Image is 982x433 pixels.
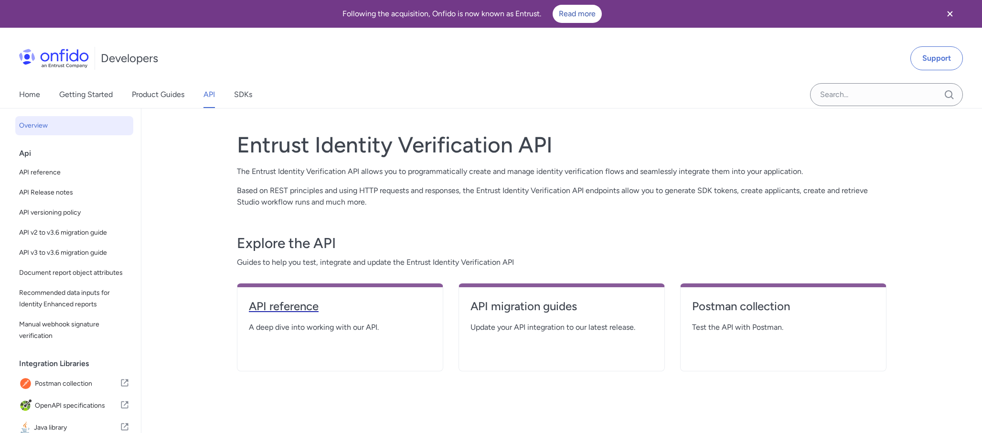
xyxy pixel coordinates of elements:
[237,131,886,158] h1: Entrust Identity Verification API
[15,163,133,182] a: API reference
[15,373,133,394] a: IconPostman collectionPostman collection
[944,8,956,20] svg: Close banner
[19,187,129,198] span: API Release notes
[910,46,963,70] a: Support
[470,322,653,333] span: Update your API integration to our latest release.
[19,247,129,259] span: API v3 to v3.6 migration guide
[249,299,431,314] h4: API reference
[470,299,653,322] a: API migration guides
[19,354,137,373] div: Integration Libraries
[19,267,129,279] span: Document report object attributes
[101,51,158,66] h1: Developers
[11,5,932,23] div: Following the acquisition, Onfido is now known as Entrust.
[19,227,129,238] span: API v2 to v3.6 migration guide
[15,263,133,282] a: Document report object attributes
[19,287,129,310] span: Recommended data inputs for Identity Enhanced reports
[237,234,886,253] h3: Explore the API
[59,81,113,108] a: Getting Started
[19,399,35,412] img: IconOpenAPI specifications
[234,81,252,108] a: SDKs
[249,299,431,322] a: API reference
[15,395,133,416] a: IconOpenAPI specificationsOpenAPI specifications
[19,120,129,131] span: Overview
[35,377,120,390] span: Postman collection
[19,144,137,163] div: Api
[203,81,215,108] a: API
[15,315,133,346] a: Manual webhook signature verification
[553,5,602,23] a: Read more
[15,183,133,202] a: API Release notes
[35,399,120,412] span: OpenAPI specifications
[19,319,129,342] span: Manual webhook signature verification
[692,299,875,314] h4: Postman collection
[470,299,653,314] h4: API migration guides
[237,185,886,208] p: Based on REST principles and using HTTP requests and responses, the Entrust Identity Verification...
[15,223,133,242] a: API v2 to v3.6 migration guide
[932,2,968,26] button: Close banner
[249,322,431,333] span: A deep dive into working with our API.
[15,283,133,314] a: Recommended data inputs for Identity Enhanced reports
[237,166,886,177] p: The Entrust Identity Verification API allows you to programmatically create and manage identity v...
[19,207,129,218] span: API versioning policy
[15,243,133,262] a: API v3 to v3.6 migration guide
[19,81,40,108] a: Home
[692,322,875,333] span: Test the API with Postman.
[19,167,129,178] span: API reference
[15,116,133,135] a: Overview
[692,299,875,322] a: Postman collection
[15,203,133,222] a: API versioning policy
[19,49,89,68] img: Onfido Logo
[19,377,35,390] img: IconPostman collection
[237,257,886,268] span: Guides to help you test, integrate and update the Entrust Identity Verification API
[810,83,963,106] input: Onfido search input field
[132,81,184,108] a: Product Guides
